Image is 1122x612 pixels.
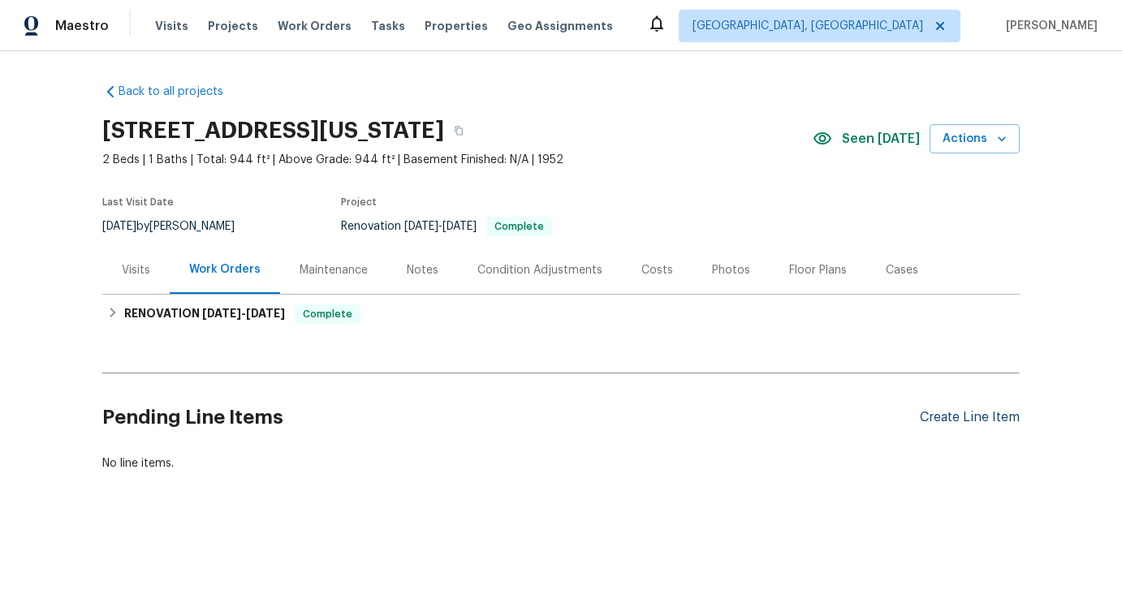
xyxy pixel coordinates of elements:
[102,152,813,168] span: 2 Beds | 1 Baths | Total: 944 ft² | Above Grade: 944 ft² | Basement Finished: N/A | 1952
[507,18,613,34] span: Geo Assignments
[371,20,405,32] span: Tasks
[842,131,920,147] span: Seen [DATE]
[425,18,488,34] span: Properties
[930,124,1020,154] button: Actions
[124,304,285,324] h6: RENOVATION
[102,217,254,236] div: by [PERSON_NAME]
[442,221,477,232] span: [DATE]
[341,197,377,207] span: Project
[693,18,923,34] span: [GEOGRAPHIC_DATA], [GEOGRAPHIC_DATA]
[102,380,920,455] h2: Pending Line Items
[404,221,477,232] span: -
[341,221,552,232] span: Renovation
[102,197,174,207] span: Last Visit Date
[296,306,359,322] span: Complete
[155,18,188,34] span: Visits
[886,262,918,278] div: Cases
[943,129,1007,149] span: Actions
[999,18,1098,34] span: [PERSON_NAME]
[102,455,1020,472] div: No line items.
[712,262,750,278] div: Photos
[404,221,438,232] span: [DATE]
[641,262,673,278] div: Costs
[122,262,150,278] div: Visits
[202,308,285,319] span: -
[202,308,241,319] span: [DATE]
[407,262,438,278] div: Notes
[920,410,1020,425] div: Create Line Item
[300,262,368,278] div: Maintenance
[246,308,285,319] span: [DATE]
[278,18,352,34] span: Work Orders
[208,18,258,34] span: Projects
[444,116,473,145] button: Copy Address
[789,262,847,278] div: Floor Plans
[488,222,550,231] span: Complete
[102,295,1020,334] div: RENOVATION [DATE]-[DATE]Complete
[102,221,136,232] span: [DATE]
[55,18,109,34] span: Maestro
[477,262,602,278] div: Condition Adjustments
[102,84,258,100] a: Back to all projects
[102,123,444,139] h2: [STREET_ADDRESS][US_STATE]
[189,261,261,278] div: Work Orders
